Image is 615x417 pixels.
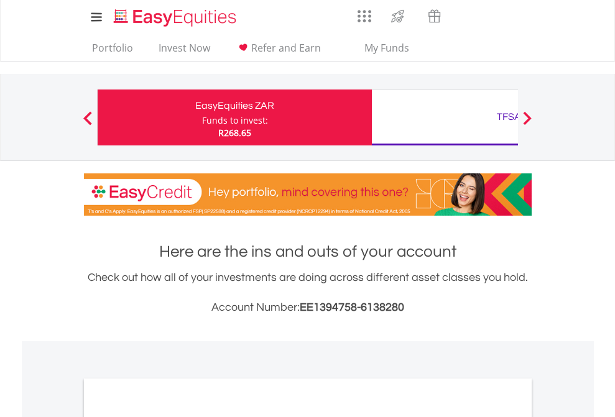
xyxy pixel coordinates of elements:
h1: Here are the ins and outs of your account [84,241,532,263]
h3: Account Number: [84,299,532,316]
img: vouchers-v2.svg [424,6,445,26]
a: Home page [109,3,241,28]
a: Refer and Earn [231,42,326,61]
a: Vouchers [416,3,453,26]
img: grid-menu-icon.svg [358,9,371,23]
div: Check out how all of your investments are doing across different asset classes you hold. [84,269,532,316]
div: EasyEquities ZAR [105,97,364,114]
button: Next [515,117,540,130]
span: EE1394758-6138280 [300,301,404,313]
a: AppsGrid [349,3,379,23]
img: EasyCredit Promotion Banner [84,173,532,216]
a: My Profile [516,3,548,30]
span: My Funds [346,40,428,56]
img: EasyEquities_Logo.png [111,7,241,28]
span: Refer and Earn [251,41,321,55]
span: R268.65 [218,127,251,139]
button: Previous [75,117,100,130]
a: Portfolio [87,42,138,61]
a: FAQ's and Support [484,3,516,28]
a: Invest Now [154,42,215,61]
img: thrive-v2.svg [387,6,408,26]
a: Notifications [453,3,484,28]
div: Funds to invest: [202,114,268,127]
